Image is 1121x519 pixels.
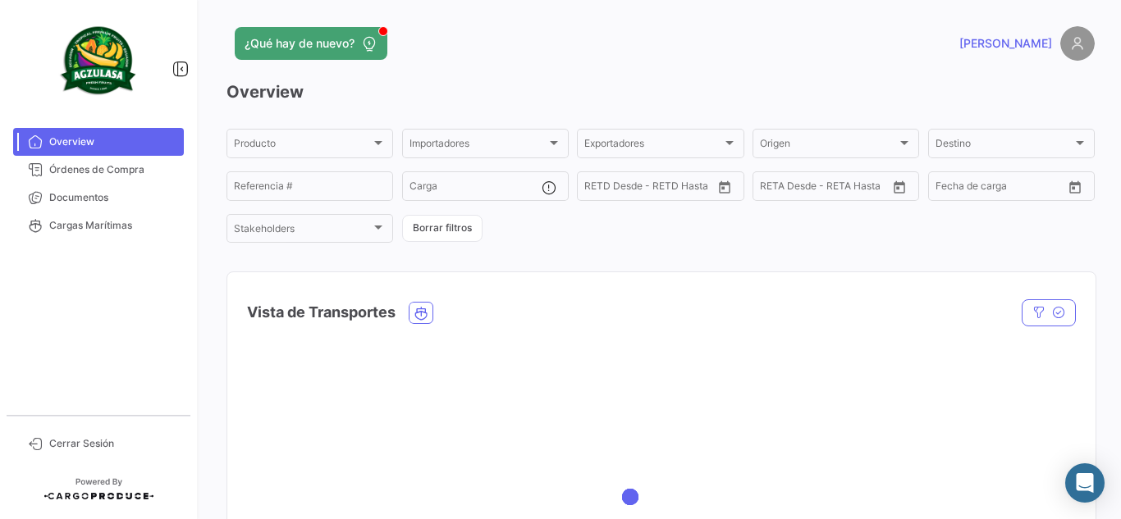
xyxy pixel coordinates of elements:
[977,183,1037,194] input: Hasta
[760,140,897,152] span: Origen
[234,140,371,152] span: Producto
[235,27,387,60] button: ¿Qué hay de nuevo?
[49,190,177,205] span: Documentos
[625,183,686,194] input: Hasta
[1063,175,1087,199] button: Open calendar
[760,183,789,194] input: Desde
[247,301,396,324] h4: Vista de Transportes
[49,218,177,233] span: Cargas Marítimas
[1065,463,1105,503] div: Abrir Intercom Messenger
[49,162,177,177] span: Órdenes de Compra
[959,35,1052,52] span: [PERSON_NAME]
[57,20,140,102] img: agzulasa-logo.png
[245,35,355,52] span: ¿Qué hay de nuevo?
[13,212,184,239] a: Cargas Marítimas
[410,303,432,323] button: Ocean
[936,140,1073,152] span: Destino
[1060,26,1095,61] img: placeholder-user.png
[226,80,1095,103] h3: Overview
[49,134,177,149] span: Overview
[402,215,483,242] button: Borrar filtros
[887,175,912,199] button: Open calendar
[936,183,965,194] input: Desde
[13,156,184,184] a: Órdenes de Compra
[13,128,184,156] a: Overview
[712,175,737,199] button: Open calendar
[234,225,371,237] span: Stakeholders
[584,140,721,152] span: Exportadores
[410,140,547,152] span: Importadores
[801,183,862,194] input: Hasta
[49,436,177,451] span: Cerrar Sesión
[13,184,184,212] a: Documentos
[584,183,614,194] input: Desde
